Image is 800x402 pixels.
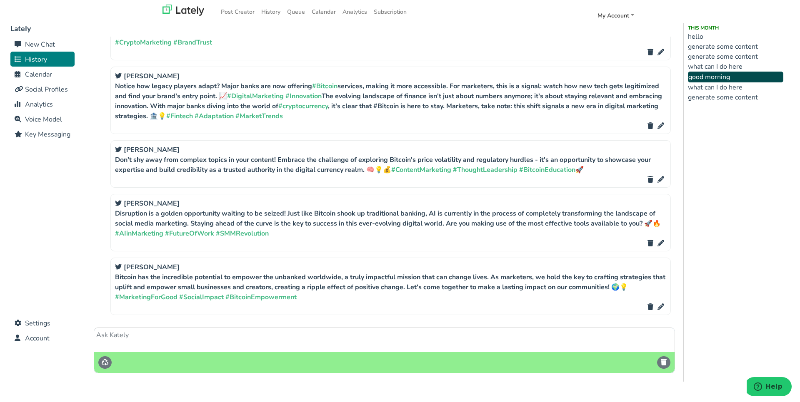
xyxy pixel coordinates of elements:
span: [PERSON_NAME] [124,263,180,272]
span: Voice Model [21,111,66,128]
i: Remove Post [647,49,653,55]
li: generate some content [688,52,783,62]
a: My Account [594,9,637,22]
i: Remove Post [647,122,653,129]
li: THIS MONTH [688,24,783,32]
span: #cryptocurrency [278,102,328,111]
a: Subscription [370,5,410,19]
li: generate some content [688,92,783,102]
span: My Account [597,12,629,20]
i: Remove Post [647,240,653,246]
iframe: Opens a widget where you can find more information [747,377,792,398]
p: Notice how legacy players adapt? Major banks are now offering services, making it more accessible... [115,81,666,121]
span: [PERSON_NAME] [124,199,180,208]
li: hello [688,32,783,42]
p: Bitcoin has the incredible potential to empower the unbanked worldwide, a truly impactful mission... [115,272,666,302]
i: Edit Post [657,240,664,246]
a: Analytics [339,5,370,19]
span: #BitcoinEmpowerment [225,293,297,302]
span: Analytics [21,96,57,113]
span: Account [21,330,54,347]
i: Edit Post [657,176,664,183]
span: New Chat [21,36,59,53]
span: Settings [21,315,55,332]
span: Calendar [21,66,56,83]
span: #AIinMarketing [115,229,163,238]
span: Key Messaging [21,126,75,143]
a: Calendar [308,5,339,19]
p: Don't shy away from complex topics in your content! Embrace the challenge of exploring Bitcoin's ... [115,155,666,175]
i: Edit Post [657,49,664,55]
i: Edit Post [657,122,664,129]
span: #MarketTrends [235,112,283,121]
span: #Adaptation [195,112,234,121]
i: Reset this chat [101,359,109,365]
i: Delete this chat [660,359,668,365]
span: #SocialImpact [179,293,224,302]
li: good morning [688,72,783,82]
span: [PERSON_NAME] [124,72,180,81]
li: what can I do here [688,62,783,72]
img: lately_logo_nav.700ca2e7.jpg [162,5,204,16]
span: #Fintech [166,112,193,121]
span: Social Profiles [21,81,72,98]
span: #CryptoMarketing [115,38,172,47]
span: #SMMRevolution [216,229,269,238]
span: #DigitalMarketing [227,92,284,101]
span: #Bitcoin [312,82,337,91]
a: History [258,5,284,19]
span: #FutureOfWork [165,229,214,238]
a: Post Creator [217,5,258,19]
span: #ContentMarketing [391,165,451,174]
li: generate some content [688,42,783,52]
span: #Innovation [285,92,322,101]
i: Edit Post [657,303,664,310]
li: what can I do here [688,82,783,92]
span: #BitcoinEducation [519,165,575,174]
span: [PERSON_NAME] [124,145,180,154]
a: Queue [284,5,308,19]
p: Disruption is a golden opportunity waiting to be seized! Just like Bitcoin shook up traditional b... [115,208,666,238]
h3: Lately [10,24,75,33]
span: #BrandTrust [173,38,212,47]
i: Remove Post [647,303,653,310]
span: #MarketingForGood [115,293,177,302]
span: #ThoughtLeadership [453,165,517,174]
span: Calendar [312,8,336,16]
span: History [21,51,51,68]
i: Remove Post [647,176,653,183]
